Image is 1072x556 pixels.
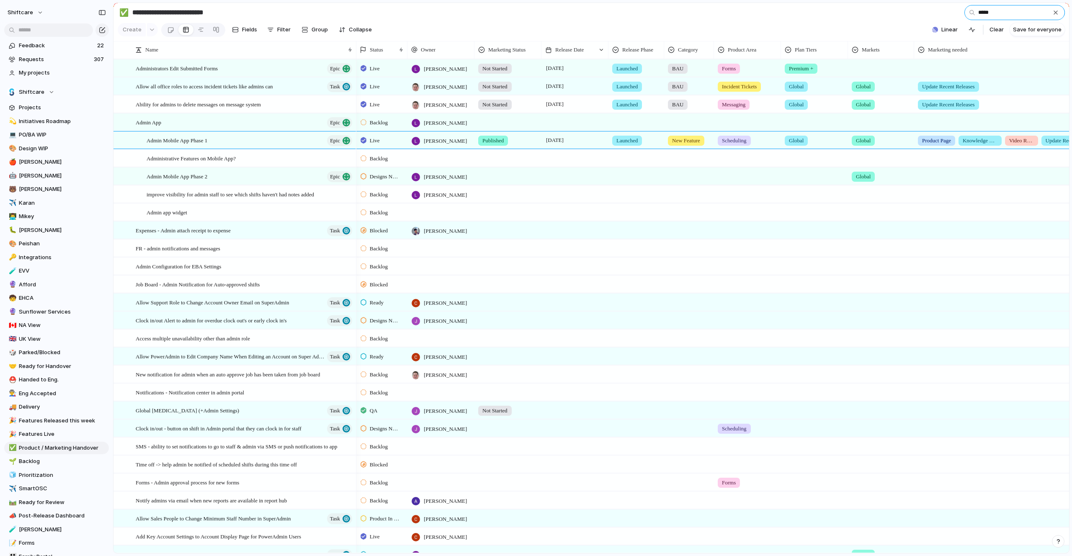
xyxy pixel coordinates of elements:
[488,46,526,54] span: Marketing Status
[424,173,467,181] span: [PERSON_NAME]
[330,63,340,75] span: Epic
[4,183,109,196] a: 🐻[PERSON_NAME]
[424,119,467,127] span: [PERSON_NAME]
[19,484,106,493] span: SmartOSC
[119,7,129,18] div: ✅
[330,81,340,93] span: Task
[330,135,340,147] span: Epic
[330,423,340,435] span: Task
[327,297,352,308] button: Task
[330,405,340,417] span: Task
[616,64,638,73] span: Launched
[4,278,109,291] a: 🔮Afford
[19,88,44,96] span: Shiftcare
[19,348,106,357] span: Parked/Blocked
[19,308,106,316] span: Sunflower Services
[482,82,508,91] span: Not Started
[622,46,653,54] span: Release Phase
[4,455,109,468] div: 🌱Backlog
[19,239,106,248] span: Peishan
[327,171,352,182] button: Epic
[990,26,1004,34] span: Clear
[370,317,400,325] span: Designs Needed
[8,498,16,507] button: 🛤️
[136,99,261,109] span: Ability for admins to delete messages on message system
[9,266,15,276] div: 🧪
[4,401,109,413] div: 🚚Delivery
[9,538,15,548] div: 📝
[349,26,372,34] span: Collapse
[856,136,871,145] span: Global
[4,6,48,19] button: shiftcare
[242,26,257,34] span: Fields
[327,513,352,524] button: Task
[327,351,352,362] button: Task
[4,482,109,495] a: ✈️SmartOSC
[986,23,1007,36] button: Clear
[4,346,109,359] div: 🎲Parked/Blocked
[19,158,106,166] span: [PERSON_NAME]
[4,170,109,182] div: 🤖[PERSON_NAME]
[19,253,106,262] span: Integrations
[370,100,380,109] span: Live
[795,46,817,54] span: Plan Tiers
[327,81,352,92] button: Task
[327,315,352,326] button: Task
[147,207,187,217] span: Admin app widget
[9,525,15,534] div: 🧪
[4,197,109,209] a: ✈️Karan
[4,237,109,250] a: 🎨Peishan
[4,265,109,277] a: 🧪EVV
[4,292,109,304] a: 🧒EHCA
[4,428,109,440] div: 🎉Features Live
[370,208,388,217] span: Backlog
[4,224,109,237] div: 🐛[PERSON_NAME]
[672,100,683,109] span: BAU
[370,263,388,271] span: Backlog
[370,227,388,235] span: Blocked
[482,64,508,73] span: Not Started
[4,496,109,509] a: 🛤️Ready for Review
[19,403,106,411] span: Delivery
[94,55,106,64] span: 307
[19,498,106,507] span: Ready for Review
[4,67,109,79] a: My projects
[424,101,467,109] span: [PERSON_NAME]
[370,136,380,145] span: Live
[4,156,109,168] div: 🍎[PERSON_NAME]
[9,157,15,167] div: 🍎
[482,136,504,145] span: Published
[616,82,638,91] span: Launched
[8,389,16,398] button: 👨‍🏭
[19,55,91,64] span: Requests
[4,129,109,141] div: 💻PO/BA WIP
[370,299,384,307] span: Ready
[19,335,106,343] span: UK View
[424,191,467,199] span: [PERSON_NAME]
[9,470,15,480] div: 🧊
[8,199,16,207] button: ✈️
[4,115,109,128] div: 💫Initiatives Roadmap
[19,321,106,329] span: NA View
[4,251,109,264] a: 🔑Integrations
[9,225,15,235] div: 🐛
[9,457,15,466] div: 🌱
[544,99,566,109] span: [DATE]
[728,46,756,54] span: Product Area
[4,523,109,536] div: 🧪[PERSON_NAME]
[4,360,109,373] div: 🤝Ready for Handover
[4,387,109,400] div: 👨‍🏭Eng Accepted
[19,525,106,534] span: [PERSON_NAME]
[856,82,871,91] span: Global
[929,23,961,36] button: Linear
[117,6,131,19] button: ✅
[8,430,16,438] button: 🎉
[4,537,109,549] a: 📝Forms
[8,444,16,452] button: ✅
[4,510,109,522] a: 📣Post-Release Dashboard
